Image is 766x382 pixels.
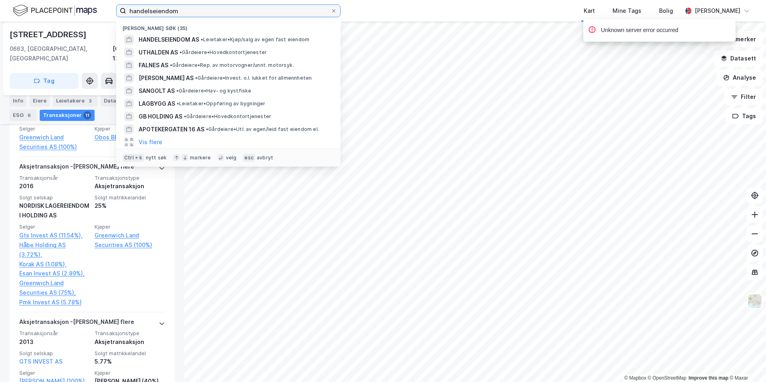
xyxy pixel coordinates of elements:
[95,350,165,357] span: Solgt matrikkelandel
[95,231,165,250] a: Greenwich Land Securities AS (100%)
[101,95,140,107] div: Datasett
[139,35,199,44] span: HANDELSEIENDOM AS
[10,73,79,89] button: Tag
[747,294,762,309] img: Z
[95,125,165,132] span: Kjøper
[226,155,237,161] div: velg
[584,6,595,16] div: Kart
[19,175,90,181] span: Transaksjonsår
[95,194,165,201] span: Solgt matrikkelandel
[19,358,62,365] a: GTS INVEST AS
[19,201,90,220] div: NORDISK LAGEREIENDOM I HOLDING AS
[179,49,267,56] span: Gårdeiere • Hovedkontortjenester
[206,126,208,132] span: •
[726,344,766,382] iframe: Chat Widget
[19,133,90,152] a: Greenwich Land Securities AS (100%)
[126,5,331,17] input: Søk på adresse, matrikkel, gårdeiere, leietakere eller personer
[95,181,165,191] div: Aksjetransaksjon
[201,36,203,42] span: •
[10,95,26,107] div: Info
[19,298,90,307] a: Pmk Invest AS (5.78%)
[95,330,165,337] span: Transaksjonstype
[19,330,90,337] span: Transaksjonsår
[716,70,763,86] button: Analyse
[95,357,165,366] div: 5.77%
[19,231,90,240] a: Gts Invest AS (11.54%),
[689,375,728,381] a: Improve this map
[53,95,97,107] div: Leietakere
[19,350,90,357] span: Solgt selskap
[714,50,763,66] button: Datasett
[724,89,763,105] button: Filter
[695,6,740,16] div: [PERSON_NAME]
[176,88,179,94] span: •
[139,60,168,70] span: FALNES AS
[19,259,90,269] a: Korak AS (1.08%),
[206,126,319,133] span: Gårdeiere • Utl. av egen/leid fast eiendom el.
[659,6,673,16] div: Bolig
[95,370,165,376] span: Kjøper
[95,175,165,181] span: Transaksjonstype
[139,48,178,57] span: UTHALDEN AS
[726,108,763,124] button: Tags
[170,62,294,68] span: Gårdeiere • Rep. av motorvogner/unnt. motorsyk.
[146,155,167,161] div: nytt søk
[95,337,165,347] div: Aksjetransaksjon
[139,73,194,83] span: [PERSON_NAME] AS
[19,194,90,201] span: Solgt selskap
[10,28,88,41] div: [STREET_ADDRESS]
[139,86,175,96] span: SANGOLT AS
[601,26,678,35] div: Unknown server error occurred
[190,155,211,161] div: markere
[184,113,271,120] span: Gårdeiere • Hovedkontortjenester
[86,97,94,105] div: 3
[139,125,204,134] span: APOTEKERGATEN 16 AS
[195,75,312,81] span: Gårdeiere • Invest. o.l. lukket for allmennheten
[19,240,90,259] a: Håbe Holding AS (3.72%),
[10,44,113,63] div: 0663, [GEOGRAPHIC_DATA], [GEOGRAPHIC_DATA]
[177,101,179,107] span: •
[648,375,687,381] a: OpenStreetMap
[40,110,95,121] div: Transaksjoner
[184,113,186,119] span: •
[19,337,90,347] div: 2013
[139,137,162,147] button: Vis flere
[123,154,144,162] div: Ctrl + k
[19,181,90,191] div: 2016
[624,375,646,381] a: Mapbox
[19,162,134,175] div: Aksjetransaksjon - [PERSON_NAME] flere
[10,110,36,121] div: ESG
[13,4,97,18] img: logo.f888ab2527a4732fd821a326f86c7f29.svg
[19,269,90,278] a: Esan Invest AS (2.89%),
[177,101,266,107] span: Leietaker • Oppføring av bygninger
[170,62,172,68] span: •
[19,317,134,330] div: Aksjetransaksjon - [PERSON_NAME] flere
[195,75,198,81] span: •
[95,201,165,211] div: 25%
[30,95,50,107] div: Eiere
[95,133,165,142] a: Obos BBL (100%)
[139,112,182,121] span: GB HOLDING AS
[257,155,273,161] div: avbryt
[19,278,90,298] a: Greenwich Land Securities AS (75%),
[179,49,182,55] span: •
[19,223,90,230] span: Selger
[243,154,255,162] div: esc
[176,88,252,94] span: Gårdeiere • Hav- og kystfiske
[116,19,341,33] div: [PERSON_NAME] søk (35)
[19,370,90,376] span: Selger
[95,223,165,230] span: Kjøper
[83,111,91,119] div: 11
[113,44,175,63] div: [GEOGRAPHIC_DATA], 130/80
[25,111,33,119] div: 6
[139,99,175,109] span: LAGBYGG AS
[19,125,90,132] span: Selger
[613,6,641,16] div: Mine Tags
[201,36,309,43] span: Leietaker • Kjøp/salg av egen fast eiendom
